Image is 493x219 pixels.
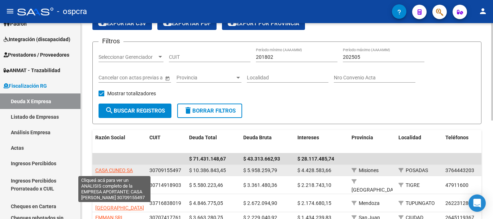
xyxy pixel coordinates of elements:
[176,75,235,81] span: Provincia
[468,194,486,212] div: Open Intercom Messenger
[396,130,442,154] datatable-header-cell: Localidad
[57,4,87,19] span: - ospcra
[186,130,240,154] datatable-header-cell: Deuda Total
[163,20,211,27] span: Exportar PDF
[4,51,69,59] span: Prestadores / Proveedores
[107,89,156,98] span: Mostrar totalizadores
[445,167,474,173] span: 3764443203
[359,167,379,173] span: Misiones
[149,200,181,206] span: 33716838019
[222,17,305,30] button: Export por Provincia
[352,187,400,193] span: [GEOGRAPHIC_DATA]
[297,167,331,173] span: $ 4.428.583,66
[297,135,319,140] span: Intereses
[445,200,474,206] span: 2622312802
[479,7,487,16] mat-icon: person
[149,135,161,140] span: CUIT
[157,17,217,30] button: Exportar PDF
[92,130,147,154] datatable-header-cell: Razón Social
[95,167,133,173] span: CASA CUNEO SA
[243,182,277,188] span: $ 3.361.480,36
[163,19,172,27] mat-icon: cloud_download
[98,19,107,27] mat-icon: cloud_download
[4,35,70,43] span: Integración (discapacidad)
[398,135,421,140] span: Localidad
[147,130,186,154] datatable-header-cell: CUIT
[98,20,146,27] span: Exportar CSV
[6,7,14,16] mat-icon: menu
[105,106,114,115] mat-icon: search
[177,104,242,118] button: Borrar Filtros
[406,200,435,206] span: TUPUNGATO
[189,182,223,188] span: $ 5.580.223,46
[243,167,277,173] span: $ 5.958.259,79
[240,130,295,154] datatable-header-cell: Deuda Bruta
[163,74,171,82] button: Open calendar
[445,182,468,188] span: 47911600
[359,200,380,206] span: Mendoza
[406,167,428,173] span: POSADAS
[4,66,60,74] span: ANMAT - Trazabilidad
[243,156,280,162] span: $ 43.313.662,93
[297,156,334,162] span: $ 28.117.485,74
[352,135,373,140] span: Provincia
[95,135,125,140] span: Razón Social
[184,108,236,114] span: Borrar Filtros
[445,135,468,140] span: Teléfonos
[189,200,223,206] span: $ 4.846.775,05
[189,156,226,162] span: $ 71.431.148,67
[228,19,236,27] mat-icon: cloud_download
[92,17,152,30] button: Exportar CSV
[4,82,47,90] span: Fiscalización RG
[4,20,27,28] span: Padrón
[189,167,226,173] span: $ 10.386.843,45
[149,182,181,188] span: 30714918903
[149,167,181,173] span: 30709155497
[184,106,192,115] mat-icon: delete
[99,104,171,118] button: Buscar Registros
[406,182,420,188] span: TIGRE
[349,130,396,154] datatable-header-cell: Provincia
[295,130,349,154] datatable-header-cell: Intereses
[297,182,331,188] span: $ 2.218.743,10
[95,179,141,193] span: GRUPO FUNERARIO NORTE S.R.L.
[297,200,331,206] span: $ 2.174.680,15
[243,135,272,140] span: Deuda Bruta
[99,54,157,60] span: Seleccionar Gerenciador
[99,36,123,46] h3: Filtros
[95,197,144,219] span: CEMENTERIO [GEOGRAPHIC_DATA][PERSON_NAME]
[105,108,165,114] span: Buscar Registros
[228,20,299,27] span: Export por Provincia
[189,135,217,140] span: Deuda Total
[243,200,277,206] span: $ 2.672.094,90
